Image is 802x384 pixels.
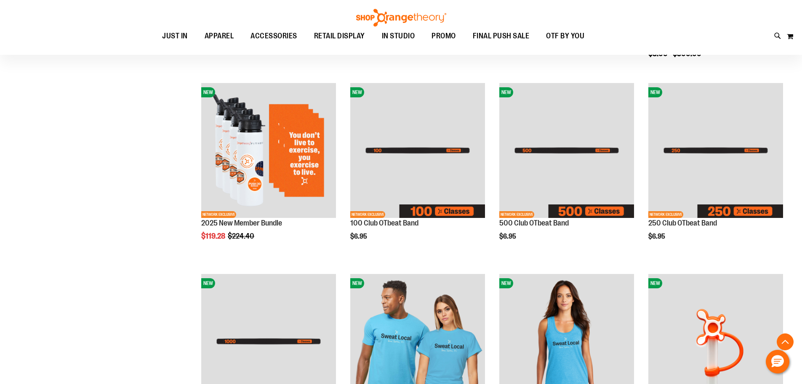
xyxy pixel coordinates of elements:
[648,87,662,97] span: NEW
[350,83,485,218] img: Image of 100 Club OTbeat Band
[432,27,456,46] span: PROMO
[228,232,256,240] span: $224.40
[648,219,717,227] a: 250 Club OTbeat Band
[346,79,489,258] div: product
[162,27,188,46] span: JUST IN
[154,27,196,46] a: JUST IN
[314,27,365,46] span: RETAIL DISPLAY
[648,83,783,219] a: Image of 250 Club OTbeat BandNEWNETWORK EXCLUSIVE
[242,27,306,46] a: ACCESSORIES
[546,27,584,46] span: OTF BY YOU
[350,219,418,227] a: 100 Club OTbeat Band
[766,350,789,373] button: Hello, have a question? Let’s chat.
[499,219,569,227] a: 500 Club OTbeat Band
[306,27,373,46] a: RETAIL DISPLAY
[382,27,415,46] span: IN STUDIO
[201,211,236,218] span: NETWORK EXCLUSIVE
[499,87,513,97] span: NEW
[197,79,340,262] div: product
[648,278,662,288] span: NEW
[196,27,242,46] a: APPAREL
[499,233,517,240] span: $6.95
[495,79,638,258] div: product
[201,278,215,288] span: NEW
[499,278,513,288] span: NEW
[538,27,593,46] a: OTF BY YOU
[464,27,538,46] a: FINAL PUSH SALE
[205,27,234,46] span: APPAREL
[350,278,364,288] span: NEW
[499,83,634,219] a: Image of 500 Club OTbeat BandNEWNETWORK EXCLUSIVE
[355,9,448,27] img: Shop Orangetheory
[648,83,783,218] img: Image of 250 Club OTbeat Band
[201,232,226,240] span: $119.28
[350,211,385,218] span: NETWORK EXCLUSIVE
[423,27,464,46] a: PROMO
[473,27,530,46] span: FINAL PUSH SALE
[201,87,215,97] span: NEW
[648,211,683,218] span: NETWORK EXCLUSIVE
[201,83,336,218] img: 2025 New Member Bundle
[499,211,534,218] span: NETWORK EXCLUSIVE
[648,233,666,240] span: $6.95
[250,27,297,46] span: ACCESSORIES
[350,233,368,240] span: $6.95
[373,27,424,46] a: IN STUDIO
[644,79,787,258] div: product
[201,83,336,219] a: 2025 New Member BundleNEWNETWORK EXCLUSIVE
[350,87,364,97] span: NEW
[201,219,282,227] a: 2025 New Member Bundle
[499,83,634,218] img: Image of 500 Club OTbeat Band
[350,83,485,219] a: Image of 100 Club OTbeat BandNEWNETWORK EXCLUSIVE
[777,333,794,350] button: Back To Top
